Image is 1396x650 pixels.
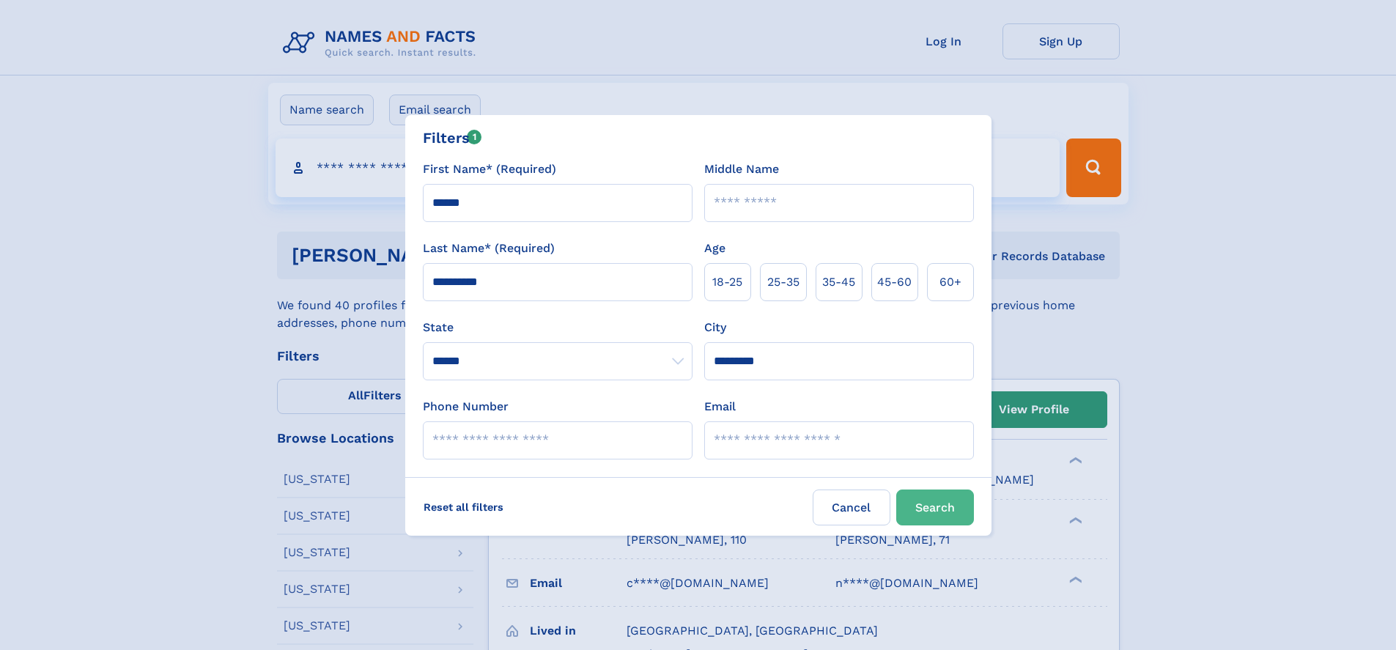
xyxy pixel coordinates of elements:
[712,273,742,291] span: 18‑25
[423,240,555,257] label: Last Name* (Required)
[423,319,693,336] label: State
[704,160,779,178] label: Middle Name
[896,490,974,525] button: Search
[423,398,509,416] label: Phone Number
[414,490,513,525] label: Reset all filters
[423,160,556,178] label: First Name* (Required)
[423,127,482,149] div: Filters
[704,398,736,416] label: Email
[813,490,890,525] label: Cancel
[822,273,855,291] span: 35‑45
[877,273,912,291] span: 45‑60
[767,273,799,291] span: 25‑35
[704,240,725,257] label: Age
[704,319,726,336] label: City
[939,273,961,291] span: 60+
